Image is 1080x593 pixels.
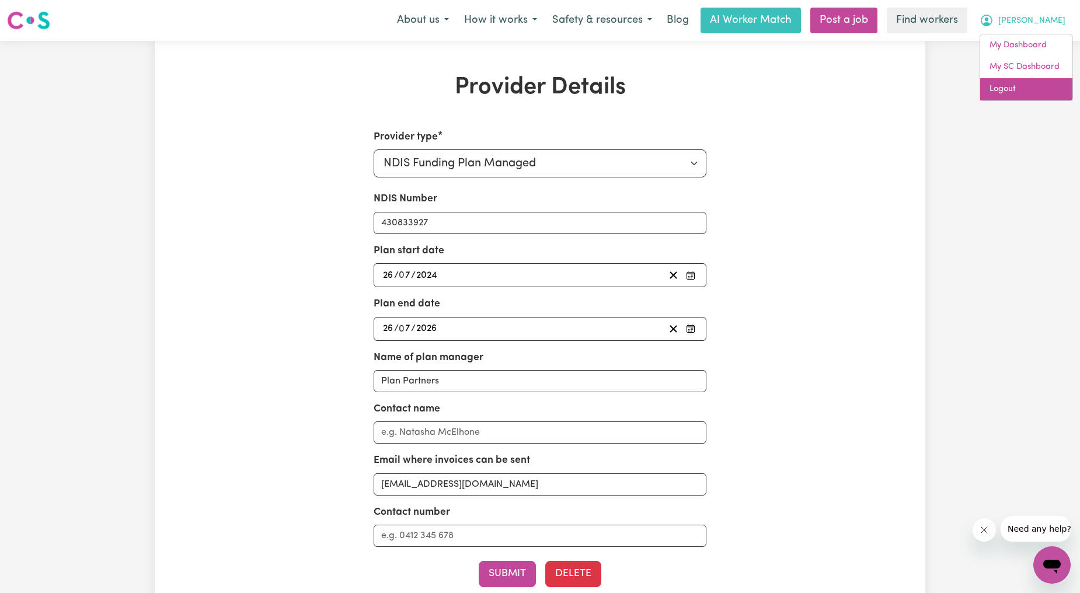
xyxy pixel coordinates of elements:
input: e.g. Natasha McElhone [374,421,707,444]
a: Blog [660,8,696,33]
input: -- [382,321,394,337]
button: Pick your plan start date [682,267,699,283]
span: 0 [399,271,405,280]
input: e.g. MyPlanManager Pty. Ltd. [374,370,707,392]
span: / [411,270,416,281]
span: Need any help? [7,8,71,18]
input: -- [399,321,411,337]
a: Careseekers logo [7,7,50,34]
label: Provider type [374,130,438,145]
button: My Account [972,8,1073,33]
iframe: Close message [973,518,996,542]
a: Post a job [810,8,877,33]
button: Clear plan start date [664,267,682,283]
a: Logout [980,78,1072,100]
label: Contact name [374,402,440,417]
label: Name of plan manager [374,350,483,365]
label: Contact number [374,505,450,520]
span: / [411,323,416,334]
div: My Account [980,34,1073,101]
a: Find workers [887,8,967,33]
input: ---- [416,321,438,337]
button: How it works [457,8,545,33]
span: / [394,323,399,334]
input: ---- [416,267,438,283]
label: Email where invoices can be sent [374,453,530,468]
input: -- [382,267,394,283]
h1: Provider Details [290,74,790,102]
input: Enter your NDIS number [374,212,707,234]
span: 0 [399,324,405,333]
span: / [394,270,399,281]
button: Safety & resources [545,8,660,33]
a: My Dashboard [980,34,1072,57]
input: -- [399,267,411,283]
button: Pick your plan end date [682,321,699,337]
label: Plan end date [374,296,440,312]
iframe: Message from company [1001,516,1071,542]
input: e.g. nat.mc@myplanmanager.com.au [374,473,707,496]
a: My SC Dashboard [980,56,1072,78]
button: Submit [479,561,536,587]
a: AI Worker Match [701,8,801,33]
button: About us [389,8,457,33]
button: Clear plan end date [664,321,682,337]
img: Careseekers logo [7,10,50,31]
iframe: Button to launch messaging window [1033,546,1071,584]
button: Delete [545,561,601,587]
input: e.g. 0412 345 678 [374,525,707,547]
span: [PERSON_NAME] [998,15,1065,27]
label: Plan start date [374,243,444,259]
label: NDIS Number [374,191,437,207]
